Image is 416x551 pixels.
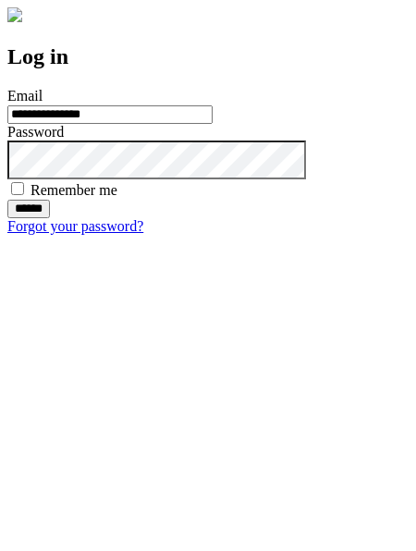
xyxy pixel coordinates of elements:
[7,124,64,140] label: Password
[7,218,143,234] a: Forgot your password?
[7,88,43,104] label: Email
[7,7,22,22] img: logo-4e3dc11c47720685a147b03b5a06dd966a58ff35d612b21f08c02c0306f2b779.png
[31,182,117,198] label: Remember me
[7,44,409,69] h2: Log in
